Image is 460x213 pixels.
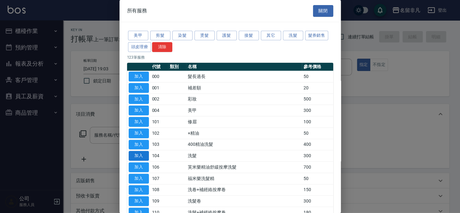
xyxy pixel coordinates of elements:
[302,116,333,128] td: 100
[186,173,302,184] td: 福米樂洗髮精
[186,162,302,173] td: 芙米樂精油舒緩按摩洗髮
[127,55,333,60] p: 123 筆服務
[152,42,172,52] button: 清除
[186,94,302,105] td: 彩妝
[186,71,302,82] td: 髮長過長
[302,139,333,150] td: 400
[150,173,169,184] td: 107
[186,82,302,94] td: 補差額
[150,116,169,128] td: 101
[302,63,333,71] th: 參考價格
[186,196,302,207] td: 洗髮卷
[283,31,303,41] button: 洗髮
[129,117,149,127] button: 加入
[302,150,333,162] td: 300
[150,127,169,139] td: 102
[150,139,169,150] td: 103
[129,174,149,184] button: 加入
[313,5,333,17] button: 關閉
[186,105,302,116] td: 美甲
[150,162,169,173] td: 106
[305,31,328,41] button: 髮券銷售
[302,184,333,196] td: 150
[302,162,333,173] td: 700
[150,105,169,116] td: 004
[150,196,169,207] td: 109
[168,63,186,71] th: 類別
[261,31,281,41] button: 其它
[172,31,193,41] button: 染髮
[239,31,259,41] button: 接髮
[150,63,169,71] th: 代號
[186,139,302,150] td: 400精油洗髮
[127,8,147,14] span: 所有服務
[302,71,333,82] td: 50
[129,94,149,104] button: 加入
[128,42,151,52] button: 頭皮理療
[302,127,333,139] td: 50
[186,63,302,71] th: 名稱
[302,196,333,207] td: 300
[186,127,302,139] td: +精油
[150,82,169,94] td: 001
[186,150,302,162] td: 洗髮
[302,105,333,116] td: 300
[129,106,149,115] button: 加入
[302,82,333,94] td: 20
[150,71,169,82] td: 000
[186,184,302,196] td: 洗卷+補經絡按摩卷
[217,31,237,41] button: 護髮
[186,116,302,128] td: 修眉
[129,196,149,206] button: 加入
[302,173,333,184] td: 50
[128,31,148,41] button: 美甲
[129,151,149,161] button: 加入
[129,128,149,138] button: 加入
[302,94,333,105] td: 500
[129,83,149,93] button: 加入
[129,72,149,81] button: 加入
[129,140,149,150] button: 加入
[194,31,215,41] button: 燙髮
[129,162,149,172] button: 加入
[129,185,149,195] button: 加入
[150,31,170,41] button: 剪髮
[150,184,169,196] td: 108
[150,150,169,162] td: 104
[150,94,169,105] td: 002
